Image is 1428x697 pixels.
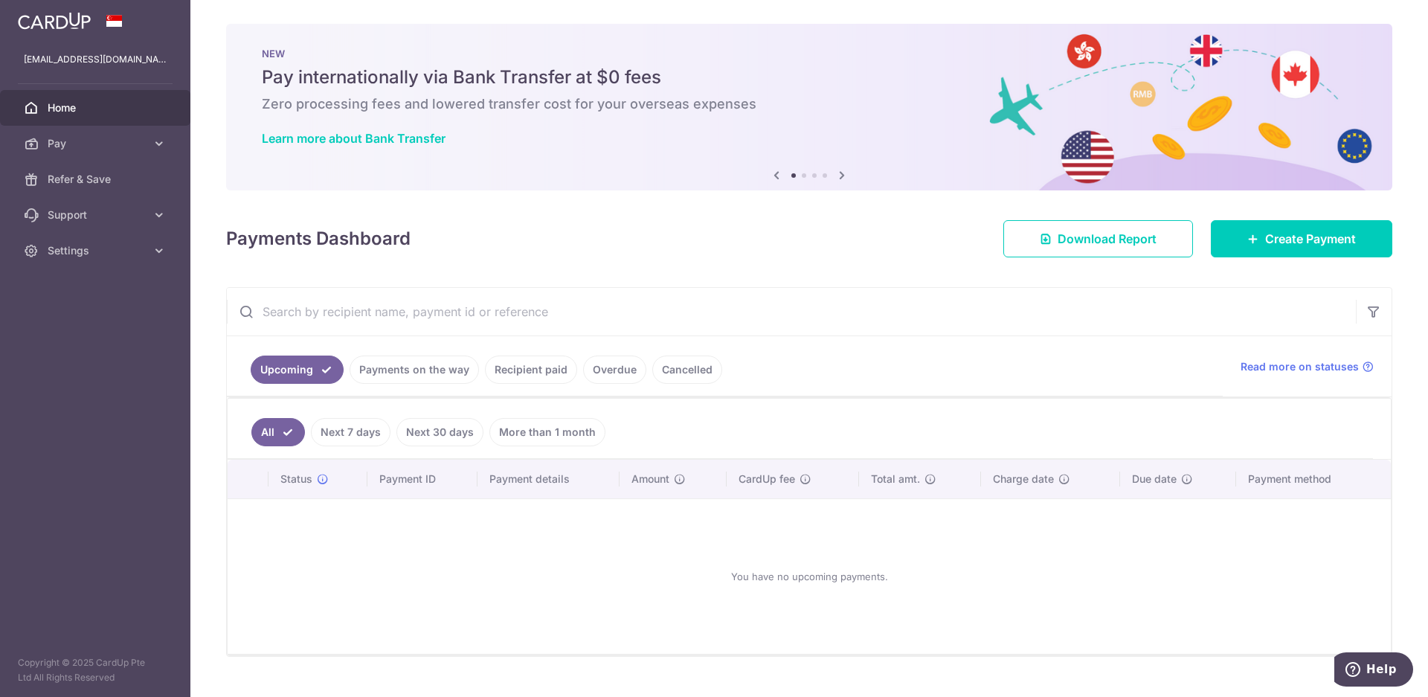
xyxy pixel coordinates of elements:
span: Charge date [993,472,1054,486]
span: CardUp fee [739,472,795,486]
th: Payment details [477,460,620,498]
a: Next 7 days [311,418,390,446]
a: Download Report [1003,220,1193,257]
h5: Pay internationally via Bank Transfer at $0 fees [262,65,1357,89]
span: Support [48,208,146,222]
a: Create Payment [1211,220,1392,257]
span: Status [280,472,312,486]
p: [EMAIL_ADDRESS][DOMAIN_NAME] [24,52,167,67]
a: Overdue [583,356,646,384]
span: Download Report [1058,230,1157,248]
span: Settings [48,243,146,258]
img: Bank transfer banner [226,24,1392,190]
img: CardUp [18,12,91,30]
span: Total amt. [871,472,920,486]
a: Next 30 days [396,418,483,446]
span: Pay [48,136,146,151]
h4: Payments Dashboard [226,225,411,252]
span: Read more on statuses [1241,359,1359,374]
a: Recipient paid [485,356,577,384]
a: More than 1 month [489,418,605,446]
div: You have no upcoming payments. [245,511,1373,642]
a: Learn more about Bank Transfer [262,131,446,146]
input: Search by recipient name, payment id or reference [227,288,1356,335]
span: Create Payment [1265,230,1356,248]
th: Payment ID [367,460,477,498]
span: Amount [631,472,669,486]
a: Cancelled [652,356,722,384]
a: Read more on statuses [1241,359,1374,374]
a: All [251,418,305,446]
iframe: Opens a widget where you can find more information [1334,652,1413,690]
a: Payments on the way [350,356,479,384]
a: Upcoming [251,356,344,384]
span: Refer & Save [48,172,146,187]
h6: Zero processing fees and lowered transfer cost for your overseas expenses [262,95,1357,113]
span: Home [48,100,146,115]
th: Payment method [1236,460,1391,498]
p: NEW [262,48,1357,60]
span: Due date [1132,472,1177,486]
